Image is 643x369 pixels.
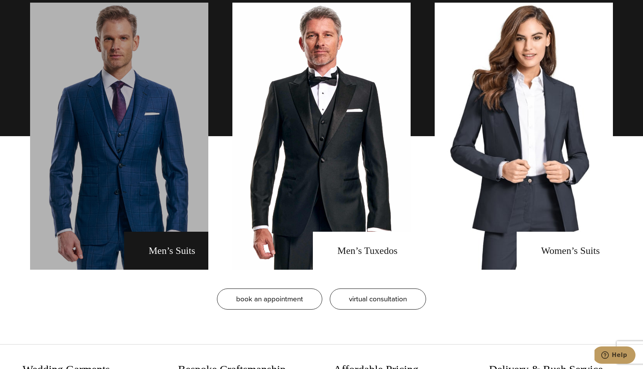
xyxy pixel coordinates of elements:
a: men's suits [30,3,208,270]
span: book an appointment [236,293,303,304]
span: virtual consultation [349,293,407,304]
iframe: Opens a widget where you can chat to one of our agents [594,346,635,365]
a: men's tuxedos [232,3,411,270]
a: Women's Suits [435,3,613,270]
a: virtual consultation [330,289,426,310]
a: book an appointment [217,289,322,310]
